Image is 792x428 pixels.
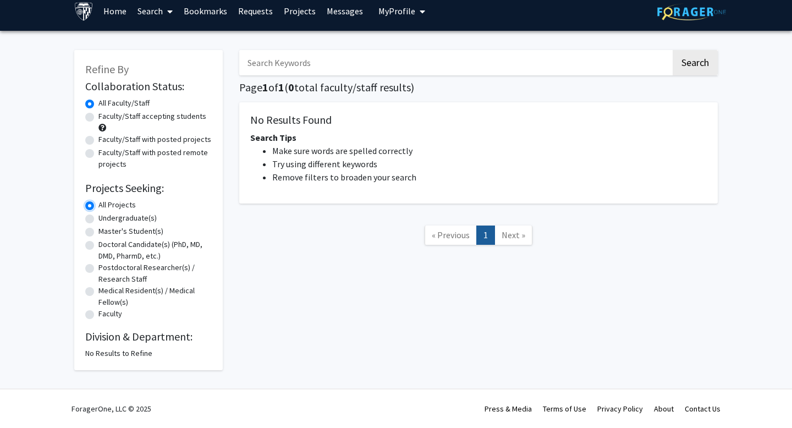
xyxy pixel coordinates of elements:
[657,3,726,20] img: ForagerOne Logo
[250,132,296,143] span: Search Tips
[85,62,129,76] span: Refine By
[98,308,122,320] label: Faculty
[278,80,284,94] span: 1
[8,378,47,420] iframe: Chat
[98,134,211,145] label: Faculty/Staff with posted projects
[71,389,151,428] div: ForagerOne, LLC © 2025
[654,404,674,414] a: About
[98,212,157,224] label: Undergraduate(s)
[98,285,212,308] label: Medical Resident(s) / Medical Fellow(s)
[98,111,206,122] label: Faculty/Staff accepting students
[98,239,212,262] label: Doctoral Candidate(s) (PhD, MD, DMD, PharmD, etc.)
[98,147,212,170] label: Faculty/Staff with posted remote projects
[85,182,212,195] h2: Projects Seeking:
[85,348,212,359] div: No Results to Refine
[502,229,525,240] span: Next »
[239,81,718,94] h1: Page of ( total faculty/staff results)
[250,113,707,127] h5: No Results Found
[685,404,721,414] a: Contact Us
[432,229,470,240] span: « Previous
[378,6,415,17] span: My Profile
[597,404,643,414] a: Privacy Policy
[485,404,532,414] a: Press & Media
[272,171,707,184] li: Remove filters to broaden your search
[239,215,718,259] nav: Page navigation
[673,50,718,75] button: Search
[272,144,707,157] li: Make sure words are spelled correctly
[98,226,163,237] label: Master's Student(s)
[543,404,586,414] a: Terms of Use
[272,157,707,171] li: Try using different keywords
[425,226,477,245] a: Previous Page
[494,226,532,245] a: Next Page
[98,262,212,285] label: Postdoctoral Researcher(s) / Research Staff
[262,80,268,94] span: 1
[98,97,150,109] label: All Faculty/Staff
[476,226,495,245] a: 1
[288,80,294,94] span: 0
[98,199,136,211] label: All Projects
[239,50,671,75] input: Search Keywords
[85,330,212,343] h2: Division & Department:
[85,80,212,93] h2: Collaboration Status:
[74,2,94,21] img: Johns Hopkins University Logo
